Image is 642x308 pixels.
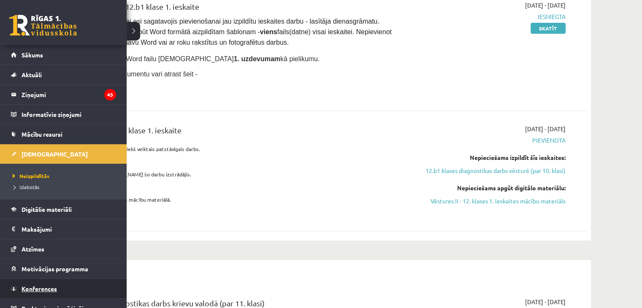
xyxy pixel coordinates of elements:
span: [DEMOGRAPHIC_DATA] [22,150,88,158]
a: Skatīt [531,23,566,34]
span: [DATE] - [DATE] [525,124,566,133]
a: [DEMOGRAPHIC_DATA] [11,144,116,164]
span: Sākums [22,51,43,59]
a: Konferences [11,279,116,298]
strong: viens [260,28,277,35]
strong: 1. uzdevumam [234,55,280,62]
a: Izlabotās [11,183,118,191]
a: Digitālie materiāli [11,200,116,219]
a: Mācību resursi [11,124,116,144]
i: 43 [104,89,116,100]
a: Ziņojumi43 [11,85,116,104]
span: Iesniegta [406,12,566,21]
span: Pievieno sagatavoto Word failu [DEMOGRAPHIC_DATA] kā pielikumu. [63,55,320,62]
a: Atzīmes [11,239,116,259]
a: Rīgas 1. Tālmācības vidusskola [9,15,77,36]
legend: Maksājumi [22,219,116,239]
p: Darba uzdevums aprakstīts mācību materiālā. [63,196,394,203]
span: Digitālie materiāli [22,205,72,213]
a: Aktuāli [11,65,116,84]
span: [PERSON_NAME], vai esi sagatavojis pievienošanai jau izpildītu ieskaites darbu - lasītāja dienasg... [63,18,393,46]
span: [DATE] - [DATE] [525,297,566,306]
div: Vēsture II JK 12.b1 klase 1. ieskaite [63,124,394,140]
span: [DATE] - [DATE] [525,1,566,10]
div: Nepieciešams apgūt digitālo materiālu: [406,184,566,192]
span: Mācību resursi [22,130,62,138]
a: Maksājumi [11,219,116,239]
span: Izlabotās [11,184,39,190]
span: Aizpildāmo Word dokumentu vari atrast šeit - [63,70,198,78]
div: Angļu valoda II JK 12.b1 klase 1. ieskaite [63,1,394,16]
span: Motivācijas programma [22,265,88,273]
legend: Ziņojumi [22,85,116,104]
a: Motivācijas programma [11,259,116,278]
legend: Informatīvie ziņojumi [22,105,116,124]
span: Konferences [22,285,57,292]
span: Pievienota [406,136,566,145]
span: Neizpildītās [11,173,49,179]
a: Vēstures II - 12. klases 1. ieskaites mācību materiāls [406,197,566,205]
a: Neizpildītās [11,172,118,180]
span: Atzīmes [22,245,44,253]
a: Sākums [11,45,116,65]
div: Nepieciešams izpildīt šīs ieskaites: [406,153,566,162]
span: Aktuāli [22,71,42,78]
p: Ieskaitē būs jāpievieno iepriekš veiktais patstāvīgais darbs. [63,145,394,153]
a: 12.b1 klases diagnostikas darbs vēsturē (par 10. klasi) [406,166,566,175]
p: Nesāc ieskaiti, ja [PERSON_NAME] šo darbu izstrādājis. [63,170,394,178]
a: Informatīvie ziņojumi [11,105,116,124]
